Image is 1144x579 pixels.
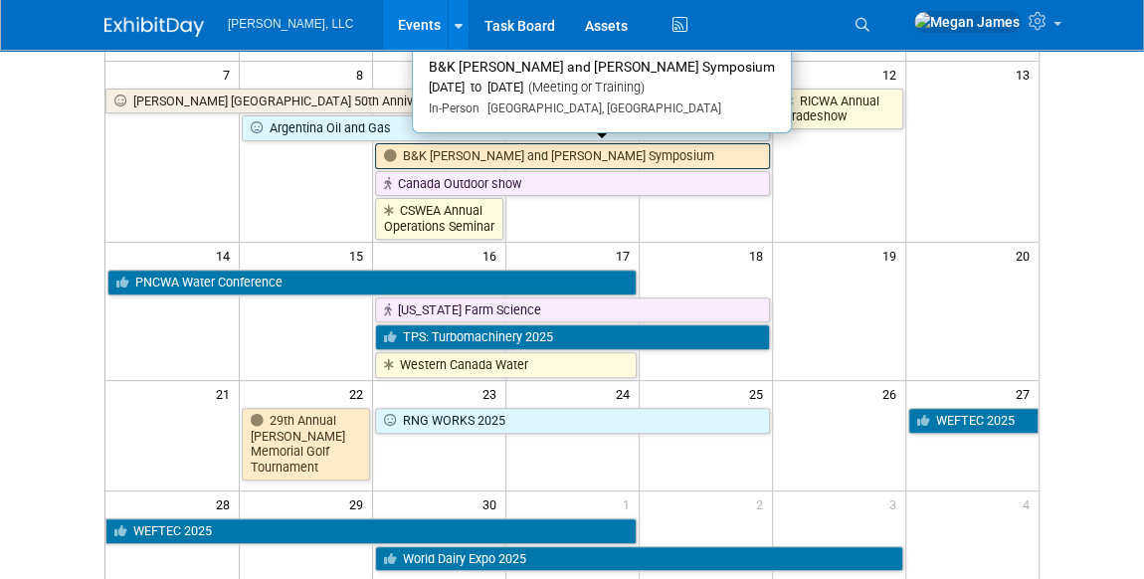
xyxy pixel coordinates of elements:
a: 29th Annual [PERSON_NAME] Memorial Golf Tournament [242,408,370,481]
span: 16 [480,243,505,268]
a: Argentina Oil and Gas [242,115,770,141]
a: Western Canada Water [375,352,637,378]
span: 18 [747,243,772,268]
a: [US_STATE] Farm Science [375,297,770,323]
div: [DATE] to [DATE] [429,80,775,96]
span: 1 [621,491,639,516]
span: 4 [1021,491,1039,516]
span: 15 [347,243,372,268]
span: 14 [214,243,239,268]
span: [GEOGRAPHIC_DATA], [GEOGRAPHIC_DATA] [479,101,721,115]
span: 2 [754,491,772,516]
a: TPS: Turbomachinery 2025 [375,324,770,350]
span: 30 [480,491,505,516]
a: RNG WORKS 2025 [375,408,770,434]
a: WEFTEC 2025 [105,518,637,544]
span: In-Person [429,101,479,115]
img: ExhibitDay [104,17,204,37]
a: Canada Outdoor show [375,171,770,197]
span: 7 [221,62,239,87]
span: B&K [PERSON_NAME] and [PERSON_NAME] Symposium [429,59,775,75]
span: 22 [347,381,372,406]
span: 8 [354,62,372,87]
span: 24 [614,381,639,406]
span: 25 [747,381,772,406]
span: 13 [1014,62,1039,87]
span: 26 [880,381,905,406]
span: 23 [480,381,505,406]
span: 12 [880,62,905,87]
a: WEFTEC 2025 [908,408,1040,434]
img: Megan James [913,11,1021,33]
a: World Dairy Expo 2025 [375,546,903,572]
span: (Meeting or Training) [523,80,645,95]
a: B&K [PERSON_NAME] and [PERSON_NAME] Symposium [375,143,770,169]
a: CSWEA Annual Operations Seminar [375,198,503,239]
span: 3 [887,491,905,516]
span: 27 [1014,381,1039,406]
span: 28 [214,491,239,516]
span: 20 [1014,243,1039,268]
span: 17 [614,243,639,268]
span: 21 [214,381,239,406]
span: 29 [347,491,372,516]
span: 19 [880,243,905,268]
a: PNCWA Water Conference [107,270,637,295]
a: [PERSON_NAME] [GEOGRAPHIC_DATA] 50th Anniversary [105,89,503,114]
span: [PERSON_NAME], LLC [228,17,353,31]
a: RICWA Annual Tradeshow [775,89,903,129]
